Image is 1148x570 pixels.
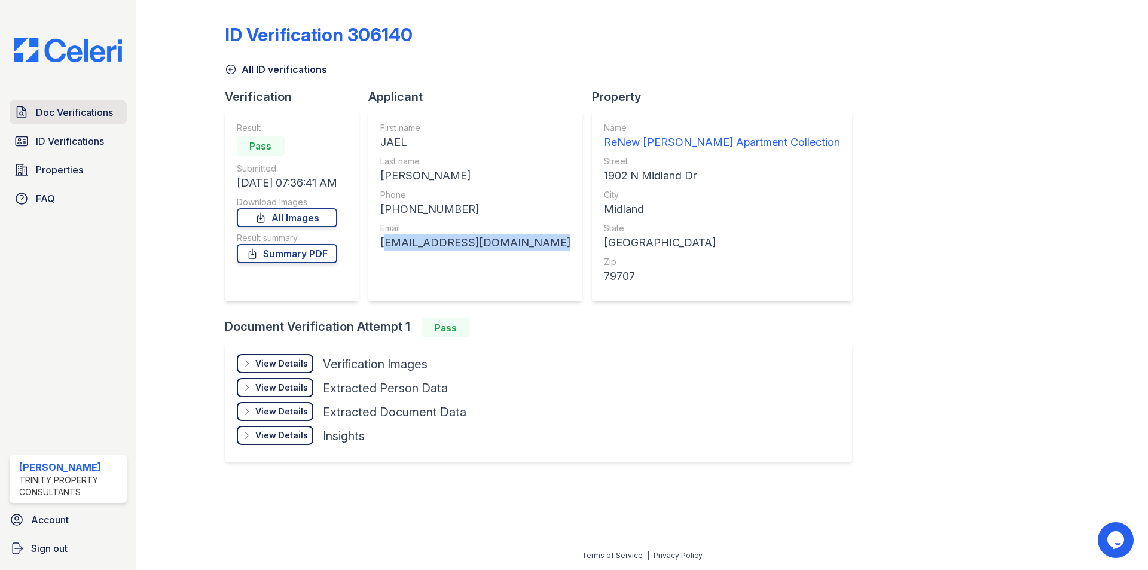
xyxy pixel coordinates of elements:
[604,268,840,285] div: 79707
[237,136,285,156] div: Pass
[225,89,368,105] div: Verification
[368,89,592,105] div: Applicant
[604,189,840,201] div: City
[380,234,570,251] div: [EMAIL_ADDRESS][DOMAIN_NAME]
[604,134,840,151] div: ReNew [PERSON_NAME] Apartment Collection
[604,122,840,151] a: Name ReNew [PERSON_NAME] Apartment Collection
[5,38,132,62] img: CE_Logo_Blue-a8612792a0a2168367f1c8372b55b34899dd931a85d93a1a3d3e32e68fde9ad4.png
[654,551,703,560] a: Privacy Policy
[10,187,127,211] a: FAQ
[5,537,132,560] a: Sign out
[237,232,337,244] div: Result summary
[255,406,308,417] div: View Details
[323,356,428,373] div: Verification Images
[31,541,68,556] span: Sign out
[323,380,448,397] div: Extracted Person Data
[225,24,413,45] div: ID Verification 306140
[10,100,127,124] a: Doc Verifications
[255,429,308,441] div: View Details
[582,551,643,560] a: Terms of Service
[592,89,862,105] div: Property
[380,167,570,184] div: [PERSON_NAME]
[36,163,83,177] span: Properties
[237,196,337,208] div: Download Images
[19,460,122,474] div: [PERSON_NAME]
[255,382,308,394] div: View Details
[604,256,840,268] div: Zip
[237,175,337,191] div: [DATE] 07:36:41 AM
[380,156,570,167] div: Last name
[323,428,365,444] div: Insights
[604,234,840,251] div: [GEOGRAPHIC_DATA]
[380,222,570,234] div: Email
[237,244,337,263] a: Summary PDF
[237,163,337,175] div: Submitted
[31,513,69,527] span: Account
[422,318,470,337] div: Pass
[237,122,337,134] div: Result
[5,508,132,532] a: Account
[1098,522,1136,558] iframe: chat widget
[36,134,104,148] span: ID Verifications
[380,201,570,218] div: [PHONE_NUMBER]
[19,474,122,498] div: Trinity Property Consultants
[225,318,862,337] div: Document Verification Attempt 1
[380,189,570,201] div: Phone
[225,62,327,77] a: All ID verifications
[36,105,113,120] span: Doc Verifications
[380,134,570,151] div: JAEL
[255,358,308,370] div: View Details
[604,222,840,234] div: State
[647,551,649,560] div: |
[380,122,570,134] div: First name
[604,201,840,218] div: Midland
[323,404,466,420] div: Extracted Document Data
[36,191,55,206] span: FAQ
[604,167,840,184] div: 1902 N Midland Dr
[237,208,337,227] a: All Images
[10,129,127,153] a: ID Verifications
[604,156,840,167] div: Street
[10,158,127,182] a: Properties
[604,122,840,134] div: Name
